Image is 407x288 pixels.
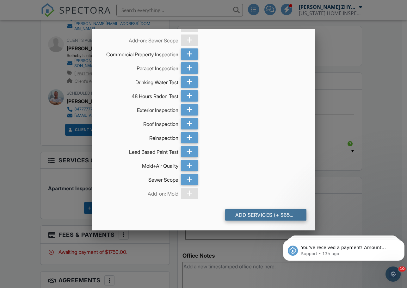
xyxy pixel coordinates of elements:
div: Lead Based Paint Test [101,146,179,155]
div: Add Services (+ $650.0) [225,209,307,221]
div: Mold+Air Quality [101,160,179,169]
div: Exterior Inspection [101,104,179,114]
div: Drinking Water Test [101,76,179,86]
p: Message from Support, sent 13h ago [21,24,116,30]
div: Commercial Property Inspection [101,48,179,58]
span: You've received a payment! Amount $150.00 Fee $3.99 Net $146.01 Transaction # pi_3SC8vVK7snlDGpRF... [21,18,113,86]
div: Reinspection [101,132,179,141]
div: 48 Hours Radon Test [101,90,179,100]
div: Add-on: Mold [101,188,179,197]
div: Add-on: Sewer Scope [101,34,179,44]
div: Parapet Inspection [101,62,179,72]
div: Sewer Scope [101,174,179,183]
div: Roof Inspection [101,118,179,128]
span: 10 [398,266,406,272]
iframe: Intercom notifications message [281,227,407,271]
iframe: Intercom live chat [385,266,401,282]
